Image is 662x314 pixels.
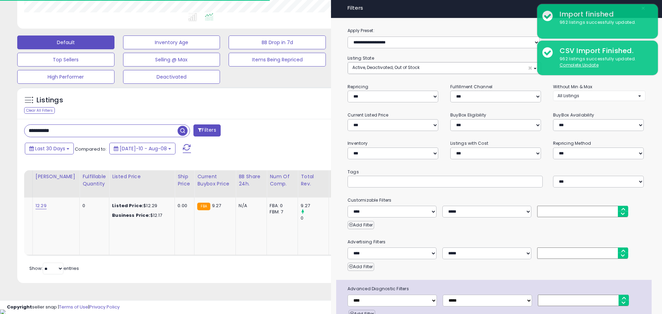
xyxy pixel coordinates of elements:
[348,112,388,118] small: Current Listed Price
[553,91,645,101] button: All Listings
[553,84,593,90] small: Without Min & Max
[554,9,653,19] div: Import finished
[348,5,645,11] h4: Filters
[348,140,368,146] small: Inventory
[342,168,651,176] small: Tags
[554,19,653,26] div: 962 listings successfully updated.
[348,263,374,271] button: Add Filter
[342,196,651,204] small: Customizable Filters
[342,27,651,34] label: Apply Preset:
[352,64,420,70] span: Active, Deactivated, Out of Stock
[342,238,651,246] small: Advertising Filters
[348,221,374,229] button: Add Filter
[348,84,368,90] small: Repricing
[641,3,645,13] span: ×
[450,112,486,118] small: BuyBox Eligibility
[638,3,648,13] button: ×
[553,140,591,146] small: Repricing Method
[348,62,541,74] button: Active, Deactivated, Out of Stock ×
[450,84,492,90] small: Fulfillment Channel
[553,112,594,118] small: BuyBox Availability
[342,285,652,293] span: Advanced Diagnostic Filters
[554,46,653,56] div: CSV Import Finished.
[558,93,579,99] span: All Listings
[554,56,653,69] div: 962 listings successfully updated.
[450,140,488,146] small: Listings with Cost
[528,64,532,72] span: ×
[348,55,374,61] small: Listing State
[560,62,599,68] u: Complete Update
